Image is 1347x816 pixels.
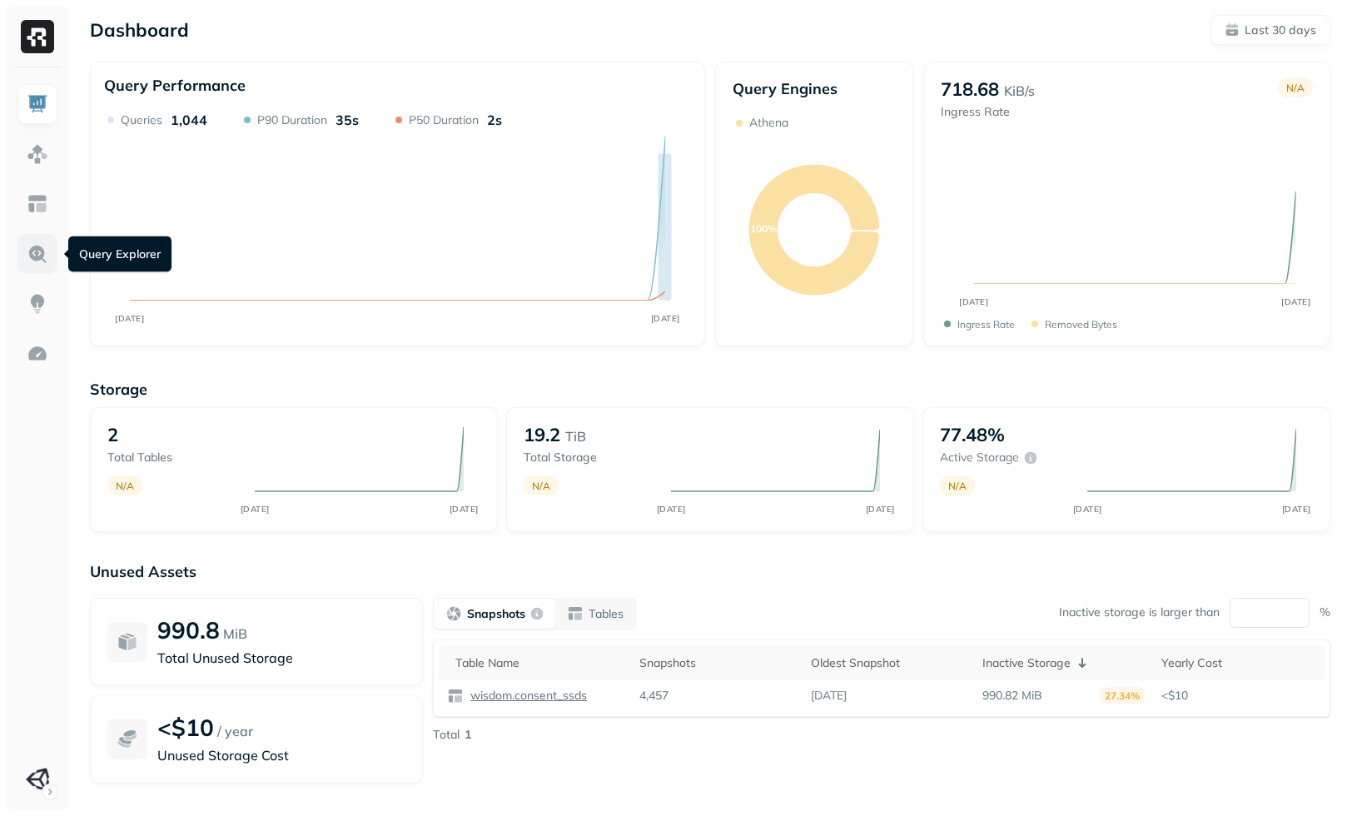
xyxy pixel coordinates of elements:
[90,380,1330,399] p: Storage
[1161,688,1316,704] p: <$10
[811,655,966,671] div: Oldest Snapshot
[487,112,502,128] p: 2s
[27,343,48,365] img: Optimization
[464,688,587,704] a: wisdom.consent_ssds
[90,18,189,42] p: Dashboard
[465,727,471,743] p: 1
[940,450,1019,465] p: Active storage
[1286,82,1305,94] p: N/A
[104,76,246,95] p: Query Performance
[223,624,247,644] p: MiB
[1161,655,1316,671] div: Yearly Cost
[589,606,624,622] p: Tables
[1245,22,1316,38] p: Last 30 days
[948,480,967,492] p: N/A
[157,615,220,644] p: 990.8
[941,104,1035,120] p: Ingress Rate
[157,648,405,668] p: Total Unused Storage
[121,112,162,128] p: Queries
[116,480,134,492] p: N/A
[467,688,587,704] p: wisdom.consent_ssds
[157,713,214,742] p: <$10
[107,423,118,446] p: 2
[565,426,586,446] p: TiB
[811,688,847,704] p: [DATE]
[982,655,1071,671] p: Inactive Storage
[433,727,460,743] p: Total
[960,296,989,306] tspan: [DATE]
[651,313,680,324] tspan: [DATE]
[639,655,794,671] div: Snapshots
[1004,81,1035,101] p: KiB/s
[982,688,1042,704] p: 990.82 MiB
[656,504,685,515] tspan: [DATE]
[157,745,405,765] p: Unused Storage Cost
[532,480,550,492] p: N/A
[409,112,479,128] p: P50 Duration
[27,193,48,215] img: Asset Explorer
[68,236,171,272] div: Query Explorer
[1100,687,1145,704] p: 27.34%
[447,688,464,704] img: table
[336,112,359,128] p: 35s
[957,318,1015,331] p: Ingress Rate
[749,115,788,131] p: Athena
[1059,605,1220,620] p: Inactive storage is larger than
[733,79,896,98] p: Query Engines
[171,112,207,128] p: 1,044
[27,93,48,115] img: Dashboard
[1281,504,1310,515] tspan: [DATE]
[1282,296,1311,306] tspan: [DATE]
[1045,318,1117,331] p: Removed bytes
[115,313,144,324] tspan: [DATE]
[107,450,238,465] p: Total tables
[257,112,327,128] p: P90 Duration
[1072,504,1101,515] tspan: [DATE]
[1210,15,1330,45] button: Last 30 days
[524,423,560,446] p: 19.2
[90,562,1330,581] p: Unused Assets
[27,243,48,265] img: Query Explorer
[217,721,253,741] p: / year
[26,768,49,791] img: Unity
[21,20,54,53] img: Ryft
[449,504,478,515] tspan: [DATE]
[941,77,999,101] p: 718.68
[639,688,669,704] p: 4,457
[865,504,894,515] tspan: [DATE]
[240,504,269,515] tspan: [DATE]
[467,606,525,622] p: Snapshots
[27,143,48,165] img: Assets
[27,293,48,315] img: Insights
[455,655,623,671] div: Table Name
[1320,605,1330,620] p: %
[524,450,654,465] p: Total storage
[750,222,777,235] text: 100%
[940,423,1005,446] p: 77.48%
